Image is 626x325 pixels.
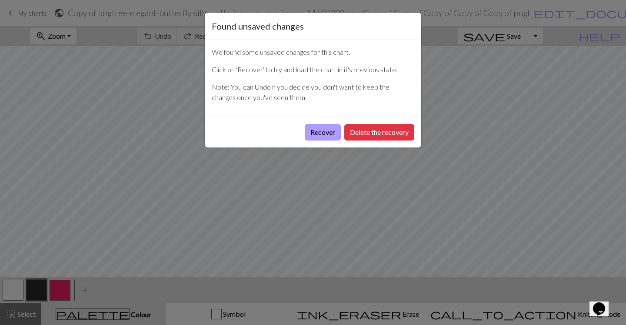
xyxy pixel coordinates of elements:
[212,82,414,103] p: Note: You can Undo if you decide you don't want to keep the changes once you've seen them
[305,124,341,141] button: Recover
[212,20,304,33] h5: Found unsaved changes
[212,64,414,75] p: Click on 'Recover' to try and load the chart in it's previous state.
[212,47,414,57] p: We found some unsaved changes for this chart.
[344,124,414,141] button: Delete the recovery
[589,290,617,316] iframe: chat widget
